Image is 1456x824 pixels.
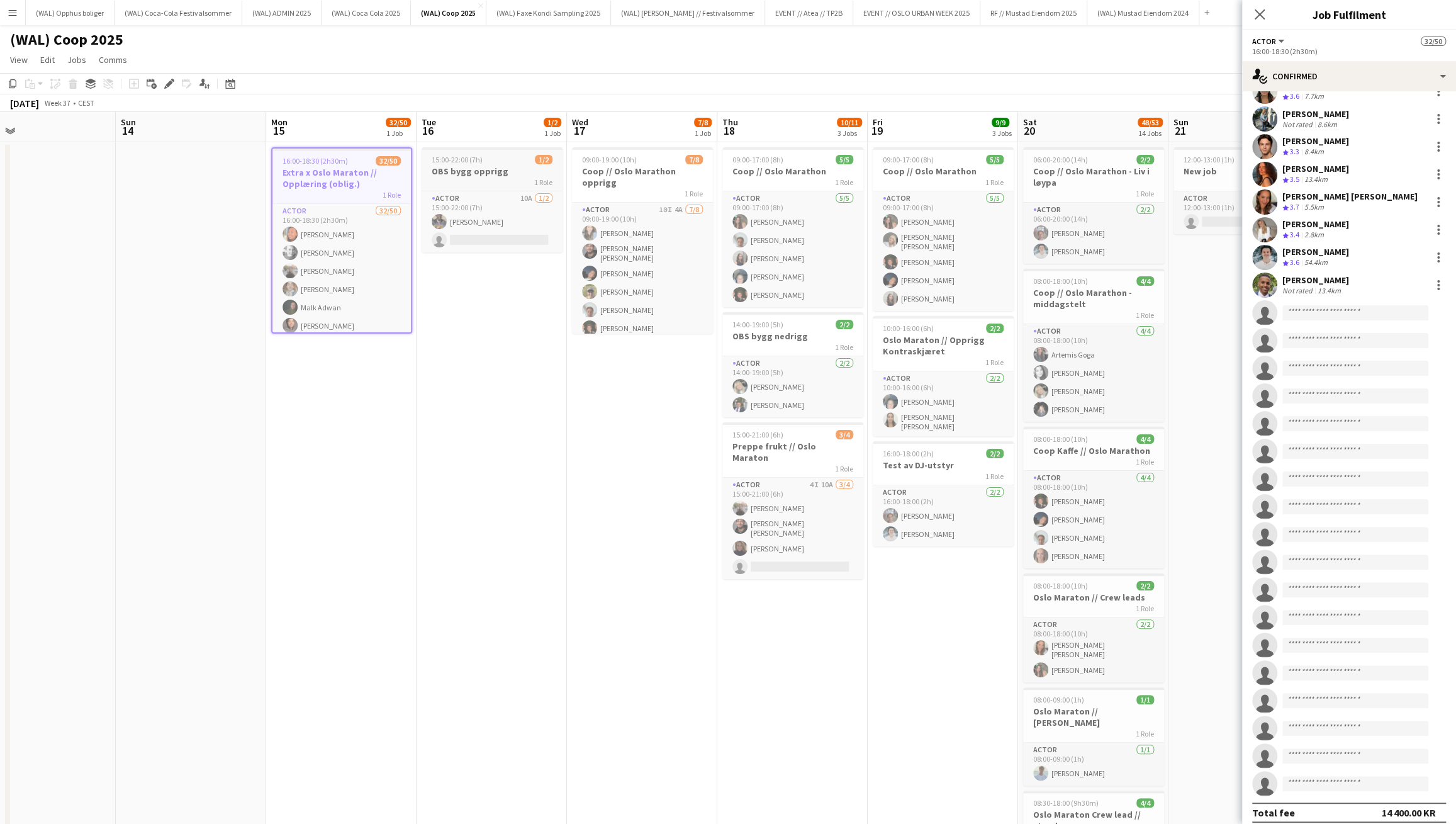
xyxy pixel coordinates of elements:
span: 1 Role [685,189,703,198]
div: 09:00-17:00 (8h)5/5Coop // Oslo Marathon1 RoleActor5/509:00-17:00 (8h)[PERSON_NAME][PERSON_NAME][... [722,147,863,307]
h3: Coop // Oslo Marathon [722,166,863,177]
span: 32/50 [386,118,411,127]
div: 08:00-09:00 (1h)1/1Oslo Maraton // [PERSON_NAME]1 RoleActor1/108:00-09:00 (1h)[PERSON_NAME] [1023,687,1164,786]
span: 1 Role [835,342,853,352]
span: 48/53 [1138,118,1163,127]
span: 08:00-09:00 (1h) [1033,695,1084,704]
h3: Oslo Maraton // Crew leads [1023,592,1164,603]
span: Edit [40,54,55,65]
span: Sun [1173,116,1189,128]
div: 14 Jobs [1138,128,1162,138]
h3: OBS bygg opprigg [422,166,563,177]
div: [PERSON_NAME] [PERSON_NAME] [1282,191,1418,202]
span: 08:00-18:00 (10h) [1033,276,1088,286]
div: [PERSON_NAME] [1282,135,1349,147]
div: Not rated [1282,120,1315,129]
span: Sat [1023,116,1037,128]
div: [PERSON_NAME] [1282,274,1349,286]
span: 1 Role [1136,729,1154,738]
div: 7.7km [1302,91,1326,102]
span: 2/2 [1136,155,1154,164]
span: 21 [1172,123,1189,138]
div: 54.4km [1302,257,1330,268]
span: Actor [1252,37,1276,46]
span: 09:00-19:00 (10h) [582,155,637,164]
span: Tue [422,116,436,128]
app-job-card: 09:00-17:00 (8h)5/5Coop // Oslo Marathon1 RoleActor5/509:00-17:00 (8h)[PERSON_NAME][PERSON_NAME] ... [873,147,1014,311]
span: Fri [873,116,883,128]
div: 3 Jobs [992,128,1012,138]
app-job-card: 08:00-18:00 (10h)2/2Oslo Maraton // Crew leads1 RoleActor2/208:00-18:00 (10h)[PERSON_NAME] [PERSO... [1023,573,1164,682]
span: 32/50 [1421,37,1446,46]
app-job-card: 16:00-18:30 (2h30m)32/50Extra x Oslo Maraton // Opplæring (oblig.)1 RoleActor32/5016:00-18:30 (2h... [271,147,412,334]
app-card-role: Actor4/408:00-18:00 (10h)[PERSON_NAME][PERSON_NAME][PERSON_NAME][PERSON_NAME] [1023,471,1164,568]
div: Confirmed [1242,61,1456,91]
h3: Oslo Maraton // Opprigg Kontraskjæret [873,334,1014,357]
span: 20 [1021,123,1037,138]
span: 12:00-13:00 (1h) [1184,155,1235,164]
h3: Coop // Oslo Marathon opprigg [572,166,713,188]
app-card-role: Actor2/214:00-19:00 (5h)[PERSON_NAME][PERSON_NAME] [722,356,863,417]
span: 15:00-21:00 (6h) [732,430,783,439]
app-job-card: 09:00-19:00 (10h)7/8Coop // Oslo Marathon opprigg1 RoleActor10I4A7/809:00-19:00 (10h)[PERSON_NAME... [572,147,713,334]
button: (WAL) ADMIN 2025 [242,1,322,25]
span: 15 [269,123,288,138]
app-job-card: 16:00-18:00 (2h)2/2Test av DJ-utstyr1 RoleActor2/216:00-18:00 (2h)[PERSON_NAME][PERSON_NAME] [873,441,1014,546]
span: 9/9 [992,118,1009,127]
app-job-card: 06:00-20:00 (14h)2/2Coop // Oslo Marathon - Liv i løypa1 RoleActor2/206:00-20:00 (14h)[PERSON_NAM... [1023,147,1164,264]
div: 1 Job [544,128,561,138]
span: 2/2 [1136,581,1154,590]
span: Sun [121,116,136,128]
span: 16:00-18:00 (2h) [883,449,934,458]
button: EVENT // Atea // TP2B [765,1,853,25]
app-card-role: Actor1/108:00-09:00 (1h)[PERSON_NAME] [1023,743,1164,786]
span: 3.4 [1290,230,1299,239]
span: 1 Role [985,471,1004,481]
h3: Preppe frukt // Oslo Maraton [722,441,863,463]
span: Comms [99,54,127,65]
app-card-role: Actor4I10A3/415:00-21:00 (6h)[PERSON_NAME][PERSON_NAME] [PERSON_NAME][PERSON_NAME] [722,478,863,579]
div: CEST [78,98,94,108]
button: (WAL) Mustad Eiendom 2024 [1087,1,1199,25]
span: Week 37 [42,98,73,108]
span: 3.7 [1290,202,1299,212]
div: [PERSON_NAME] [1282,218,1349,230]
span: 5/5 [836,155,853,164]
span: 1 Role [985,178,1004,187]
div: 10:00-16:00 (6h)2/2Oslo Maraton // Opprigg Kontraskjæret1 RoleActor2/210:00-16:00 (6h)[PERSON_NAM... [873,316,1014,436]
button: (WAL) Faxe Kondi Sampling 2025 [486,1,611,25]
button: Actor [1252,37,1286,46]
span: 3.3 [1290,147,1299,156]
span: 09:00-17:00 (8h) [883,155,934,164]
span: 1 Role [1136,604,1154,613]
span: 3.6 [1290,257,1299,267]
span: 08:00-18:00 (10h) [1033,434,1088,444]
a: View [5,52,33,68]
a: Comms [94,52,132,68]
span: 2/2 [836,320,853,329]
app-card-role: Actor10A1/215:00-22:00 (7h)[PERSON_NAME] [422,191,563,252]
span: 06:00-20:00 (14h) [1033,155,1088,164]
app-job-card: 15:00-21:00 (6h)3/4Preppe frukt // Oslo Maraton1 RoleActor4I10A3/415:00-21:00 (6h)[PERSON_NAME][P... [722,422,863,579]
div: [PERSON_NAME] [1282,246,1349,257]
app-card-role: Actor4/408:00-18:00 (10h)Artemis Goga[PERSON_NAME][PERSON_NAME][PERSON_NAME] [1023,324,1164,422]
div: [DATE] [10,97,39,110]
span: 3.5 [1290,174,1299,184]
span: 14:00-19:00 (5h) [732,320,783,329]
h3: OBS bygg nedrigg [722,330,863,342]
span: 09:00-17:00 (8h) [732,155,783,164]
div: 3 Jobs [837,128,861,138]
div: 8.6km [1315,120,1340,129]
span: 4/4 [1136,798,1154,808]
div: 5.5km [1302,202,1326,213]
app-job-card: 08:00-18:00 (10h)4/4Coop Kaffe // Oslo Marathon1 RoleActor4/408:00-18:00 (10h)[PERSON_NAME][PERSO... [1023,427,1164,568]
app-card-role: Actor2/208:00-18:00 (10h)[PERSON_NAME] [PERSON_NAME][PERSON_NAME] [1023,618,1164,682]
span: 08:00-18:00 (10h) [1033,581,1088,590]
span: Thu [722,116,738,128]
div: Total fee [1252,806,1295,819]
